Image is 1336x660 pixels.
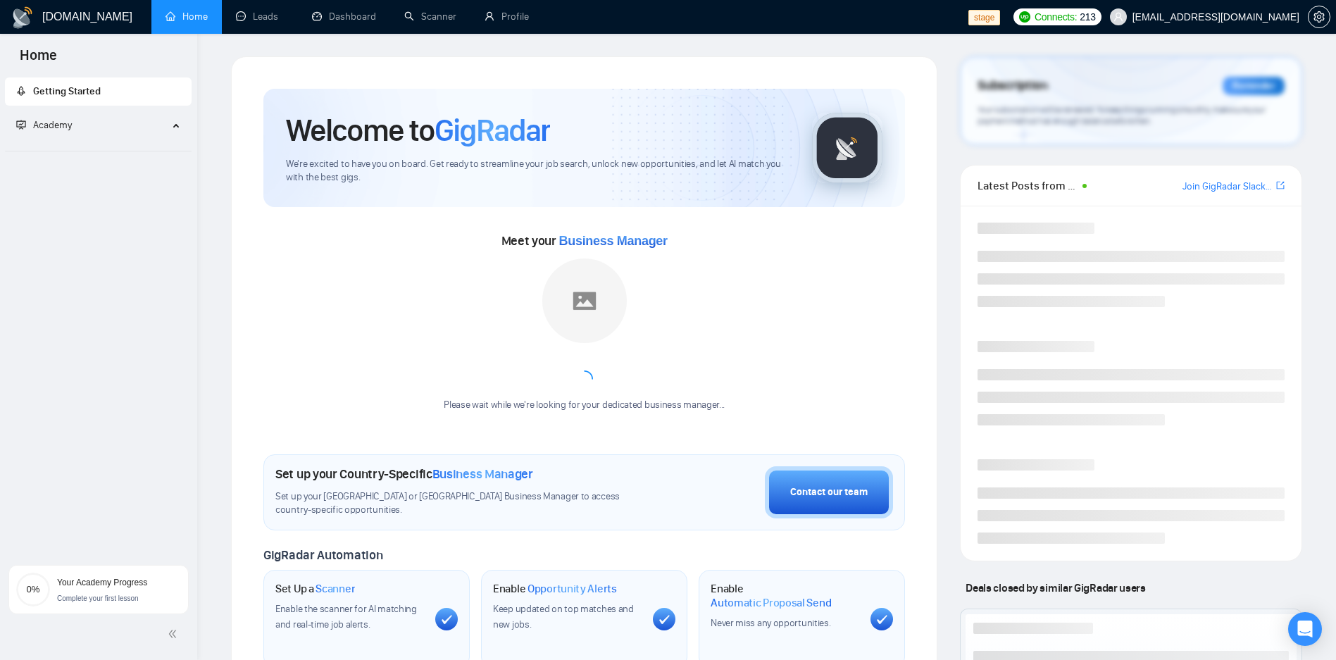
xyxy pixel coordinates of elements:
span: Scanner [316,582,355,596]
span: Getting Started [33,85,101,97]
a: dashboardDashboard [312,11,376,23]
h1: Set up your Country-Specific [275,466,533,482]
div: Contact our team [790,485,868,500]
li: Academy Homepage [5,145,192,154]
button: Contact our team [765,466,893,518]
span: fund-projection-screen [16,120,26,130]
span: Subscription [978,74,1047,98]
span: Never miss any opportunities. [711,617,830,629]
span: stage [968,10,1000,25]
span: Opportunity Alerts [527,582,617,596]
span: setting [1309,11,1330,23]
span: Complete your first lesson [57,594,139,602]
span: 213 [1080,9,1095,25]
div: Open Intercom Messenger [1288,612,1322,646]
span: GigRadar [435,111,550,149]
h1: Enable [711,582,859,609]
h1: Welcome to [286,111,550,149]
a: homeHome [166,11,208,23]
h1: Set Up a [275,582,355,596]
span: Business Manager [432,466,533,482]
span: export [1276,180,1285,191]
span: loading [575,370,593,388]
span: Deals closed by similar GigRadar users [960,575,1151,600]
span: Your Academy Progress [57,578,147,587]
span: Enable the scanner for AI matching and real-time job alerts. [275,603,417,630]
span: Business Manager [559,234,668,248]
span: GigRadar Automation [263,547,382,563]
a: export [1276,179,1285,192]
div: Please wait while we're looking for your dedicated business manager... [435,399,733,412]
span: Automatic Proposal Send [711,596,831,610]
span: rocket [16,86,26,96]
img: gigradar-logo.png [812,113,882,183]
span: We're excited to have you on board. Get ready to streamline your job search, unlock new opportuni... [286,158,789,185]
span: 0% [16,585,50,594]
a: userProfile [485,11,529,23]
a: searchScanner [404,11,456,23]
img: placeholder.png [542,259,627,343]
span: user [1113,12,1123,22]
span: double-left [168,627,182,641]
span: Academy [33,119,72,131]
a: Join GigRadar Slack Community [1182,179,1273,194]
span: Academy [16,119,72,131]
img: upwork-logo.png [1019,11,1030,23]
h1: Enable [493,582,617,596]
span: Home [8,45,68,75]
span: Your subscription will be renewed. To keep things running smoothly, make sure your payment method... [978,104,1265,127]
button: setting [1308,6,1330,28]
a: setting [1308,11,1330,23]
span: Keep updated on top matches and new jobs. [493,603,634,630]
img: logo [11,6,34,29]
span: Meet your [501,233,668,249]
a: messageLeads [236,11,284,23]
li: Getting Started [5,77,192,106]
span: Latest Posts from the GigRadar Community [978,177,1078,194]
span: Connects: [1035,9,1077,25]
span: Set up your [GEOGRAPHIC_DATA] or [GEOGRAPHIC_DATA] Business Manager to access country-specific op... [275,490,646,517]
div: Reminder [1223,77,1285,95]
